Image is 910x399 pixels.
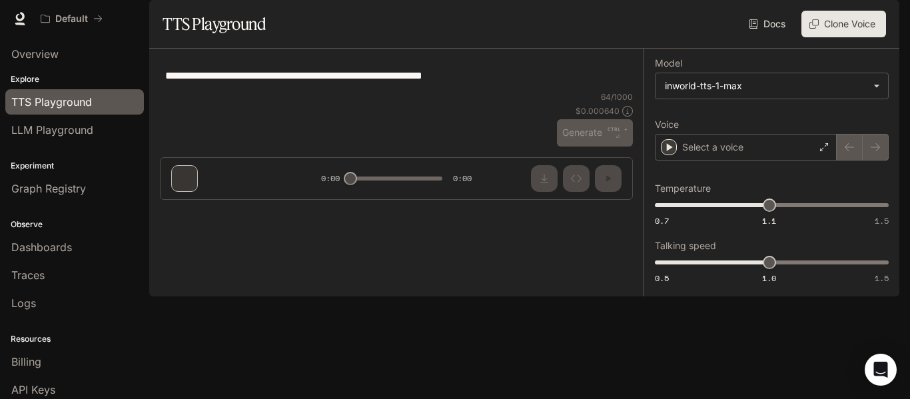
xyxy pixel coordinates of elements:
[801,11,886,37] button: Clone Voice
[655,184,711,193] p: Temperature
[655,59,682,68] p: Model
[601,91,633,103] p: 64 / 1000
[576,105,620,117] p: $ 0.000640
[875,272,889,284] span: 1.5
[163,11,266,37] h1: TTS Playground
[655,215,669,226] span: 0.7
[655,120,679,129] p: Voice
[762,215,776,226] span: 1.1
[762,272,776,284] span: 1.0
[55,13,88,25] p: Default
[865,354,897,386] div: Open Intercom Messenger
[656,73,888,99] div: inworld-tts-1-max
[655,241,716,250] p: Talking speed
[875,215,889,226] span: 1.5
[665,79,867,93] div: inworld-tts-1-max
[655,272,669,284] span: 0.5
[746,11,791,37] a: Docs
[35,5,109,32] button: All workspaces
[682,141,743,154] p: Select a voice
